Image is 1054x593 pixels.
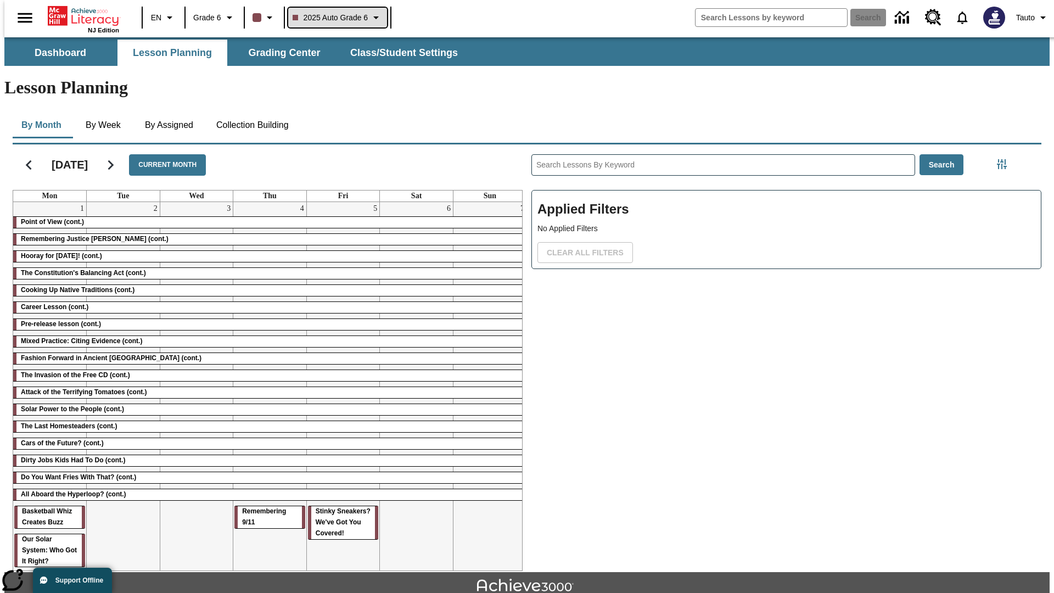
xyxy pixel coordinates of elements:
a: Saturday [409,191,424,202]
div: All Aboard the Hyperloop? (cont.) [13,489,526,500]
button: By Week [76,112,131,138]
div: Cooking Up Native Traditions (cont.) [13,285,526,296]
button: Collection Building [208,112,298,138]
div: Calendar [4,140,523,571]
div: Our Solar System: Who Got It Right? [14,534,85,567]
a: Wednesday [187,191,206,202]
button: Dashboard [5,40,115,66]
span: The Invasion of the Free CD (cont.) [21,371,130,379]
div: Fashion Forward in Ancient Rome (cont.) [13,353,526,364]
div: SubNavbar [4,40,468,66]
button: Filters Side menu [991,153,1013,175]
span: Hooray for Constitution Day! (cont.) [21,252,102,260]
td: September 4, 2025 [233,202,307,572]
button: Search [920,154,964,176]
div: Career Lesson (cont.) [13,302,526,313]
span: Fashion Forward in Ancient Rome (cont.) [21,354,201,362]
div: Remembering 9/11 [234,506,305,528]
div: The Last Homesteaders (cont.) [13,421,526,432]
span: Point of View (cont.) [21,218,84,226]
a: Monday [40,191,60,202]
button: By Month [13,112,70,138]
td: September 5, 2025 [306,202,380,572]
div: Search [523,140,1041,571]
button: Lesson Planning [117,40,227,66]
button: Select a new avatar [977,3,1012,32]
span: EN [151,12,161,24]
div: The Invasion of the Free CD (cont.) [13,370,526,381]
a: September 6, 2025 [445,202,453,215]
div: Basketball Whiz Creates Buzz [14,506,85,528]
a: Notifications [948,3,977,32]
span: Dirty Jobs Kids Had To Do (cont.) [21,456,125,464]
button: Class/Student Settings [341,40,467,66]
span: Attack of the Terrifying Tomatoes (cont.) [21,388,147,396]
button: Grade: Grade 6, Select a grade [189,8,240,27]
button: Class: 2025 Auto Grade 6, Select your class [288,8,388,27]
h2: [DATE] [52,158,88,171]
div: Stinky Sneakers? We've Got You Covered! [308,506,379,539]
input: Search Lessons By Keyword [532,155,915,175]
span: 2025 Auto Grade 6 [293,12,368,24]
span: Career Lesson (cont.) [21,303,88,311]
p: No Applied Filters [537,223,1035,234]
div: SubNavbar [4,37,1050,66]
div: Mixed Practice: Citing Evidence (cont.) [13,336,526,347]
a: September 2, 2025 [152,202,160,215]
img: Avatar [983,7,1005,29]
div: Attack of the Terrifying Tomatoes (cont.) [13,387,526,398]
div: Hooray for Constitution Day! (cont.) [13,251,526,262]
div: Do You Want Fries With That? (cont.) [13,472,526,483]
a: Data Center [888,3,918,33]
span: NJ Edition [88,27,119,33]
h2: Applied Filters [537,196,1035,223]
td: September 2, 2025 [87,202,160,572]
span: All Aboard the Hyperloop? (cont.) [21,490,126,498]
div: Home [48,4,119,33]
span: Stinky Sneakers? We've Got You Covered! [316,507,371,537]
td: September 6, 2025 [380,202,453,572]
a: Friday [336,191,351,202]
div: Cars of the Future? (cont.) [13,438,526,449]
span: Cooking Up Native Traditions (cont.) [21,286,134,294]
button: Previous [15,151,43,179]
div: The Constitution's Balancing Act (cont.) [13,268,526,279]
a: Sunday [481,191,498,202]
span: Our Solar System: Who Got It Right? [22,535,77,565]
a: Resource Center, Will open in new tab [918,3,948,32]
button: Open side menu [9,2,41,34]
div: Remembering Justice O'Connor (cont.) [13,234,526,245]
a: September 1, 2025 [78,202,86,215]
span: Mixed Practice: Citing Evidence (cont.) [21,337,142,345]
span: Remembering 9/11 [242,507,286,526]
span: Pre-release lesson (cont.) [21,320,101,328]
span: The Constitution's Balancing Act (cont.) [21,269,146,277]
button: Class color is dark brown. Change class color [248,8,281,27]
a: Tuesday [115,191,131,202]
button: Current Month [129,154,206,176]
button: Support Offline [33,568,112,593]
a: September 3, 2025 [225,202,233,215]
button: By Assigned [136,112,202,138]
button: Next [97,151,125,179]
button: Language: EN, Select a language [146,8,181,27]
h1: Lesson Planning [4,77,1050,98]
div: Solar Power to the People (cont.) [13,404,526,415]
span: Do You Want Fries With That? (cont.) [21,473,136,481]
span: Solar Power to the People (cont.) [21,405,124,413]
button: Profile/Settings [1012,8,1054,27]
div: Dirty Jobs Kids Had To Do (cont.) [13,455,526,466]
a: Thursday [261,191,279,202]
td: September 7, 2025 [453,202,526,572]
span: Remembering Justice O'Connor (cont.) [21,235,169,243]
a: September 4, 2025 [298,202,306,215]
td: September 3, 2025 [160,202,233,572]
input: search field [696,9,847,26]
div: Applied Filters [531,190,1041,269]
span: Tauto [1016,12,1035,24]
span: The Last Homesteaders (cont.) [21,422,117,430]
div: Pre-release lesson (cont.) [13,319,526,330]
a: Home [48,5,119,27]
a: September 7, 2025 [518,202,526,215]
span: Support Offline [55,577,103,584]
